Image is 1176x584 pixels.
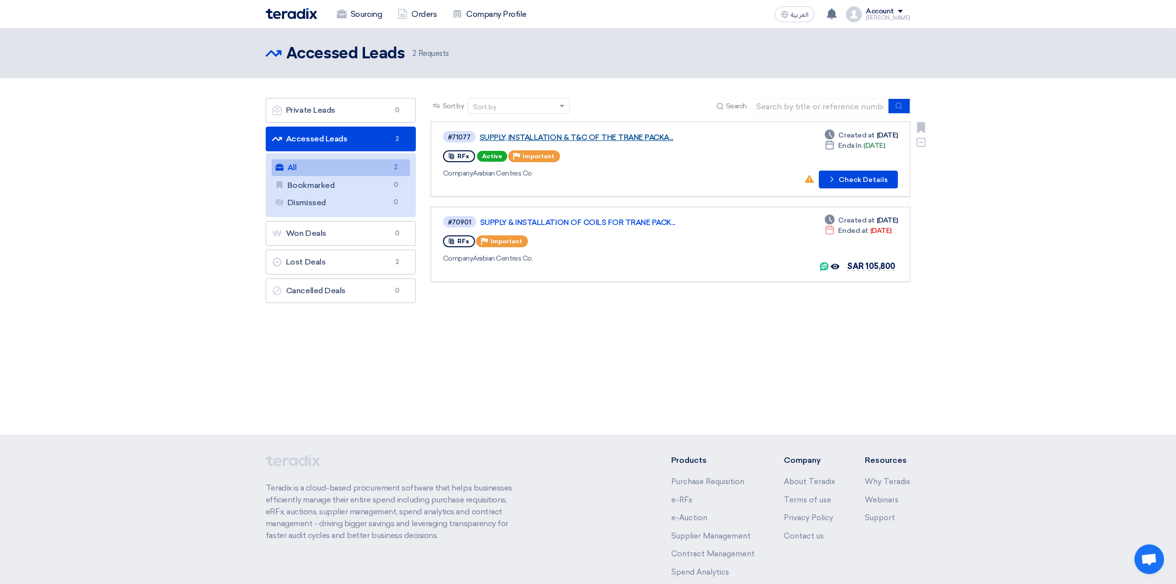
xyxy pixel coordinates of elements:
a: Won Deals0 [266,221,416,246]
span: Created at [839,215,875,225]
a: Dismissed [272,194,410,211]
li: Products [671,454,755,466]
button: العربية [775,6,814,22]
a: Webinars [865,495,898,504]
span: 0 [390,180,402,190]
a: Accessed Leads2 [266,127,416,151]
span: Ended at [839,225,868,236]
a: Contract Management [671,549,755,558]
div: Sort by [473,102,496,112]
a: SUPPLY, INSTALLATION & T&C OF THE TRANE PACKA... [480,133,727,142]
a: About Teradix [784,477,835,486]
a: Sourcing [329,3,390,25]
span: Created at [839,130,875,140]
span: 2 [392,134,404,144]
h2: Accessed Leads [286,44,405,64]
a: Cancelled Deals0 [266,278,416,303]
span: Search [726,101,747,111]
button: Check Details [819,171,898,188]
div: [PERSON_NAME] [866,15,910,21]
a: Company Profile [445,3,534,25]
a: Bookmarked [272,177,410,194]
span: 0 [392,286,404,296]
img: profile_test.png [846,6,862,22]
a: SUPPLY & INSTALLATION OF COILS FOR TRANE PACK... [480,218,727,227]
div: #70901 [448,219,471,225]
a: Supplier Management [671,532,751,540]
div: [DATE] [825,225,892,236]
a: Support [865,513,895,522]
a: e-Auction [671,513,707,522]
div: #71077 [448,134,471,140]
span: 0 [392,105,404,115]
span: 2 [390,162,402,173]
li: Resources [865,454,910,466]
input: Search by title or reference number [751,99,889,114]
a: Purchase Requisition [671,477,744,486]
p: Teradix is a cloud-based procurement software that helps businesses efficiently manage their enti... [266,482,524,541]
div: Account [866,7,894,16]
a: Open chat [1135,544,1164,574]
a: Terms of use [784,495,831,504]
span: RFx [457,238,469,245]
span: Company [443,169,473,178]
a: Privacy Policy [784,513,833,522]
span: Company [443,254,473,263]
span: Important [523,153,554,160]
a: Spend Analytics [671,568,729,577]
a: Contact us [784,532,824,540]
span: العربية [791,11,809,18]
div: [DATE] [825,140,885,151]
img: Teradix logo [266,8,317,19]
div: [DATE] [825,215,898,225]
span: Sort by [443,101,464,111]
span: 2 [412,49,416,58]
div: Arabian Centres Co. [443,253,729,264]
a: Lost Deals2 [266,250,416,274]
span: Requests [412,48,449,59]
div: Arabian Centres Co. [443,168,729,179]
span: 2 [392,257,404,267]
span: Important [490,238,522,245]
li: Company [784,454,835,466]
span: RFx [457,153,469,160]
a: Orders [390,3,445,25]
div: [DATE] [825,130,898,140]
span: Ends In [839,140,862,151]
span: Active [477,151,507,162]
a: All [272,159,410,176]
span: 0 [390,197,402,208]
a: Private Leads0 [266,98,416,123]
span: SAR 105,800 [847,262,895,271]
span: 0 [392,228,404,238]
a: Why Teradix [865,477,910,486]
a: e-RFx [671,495,692,504]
